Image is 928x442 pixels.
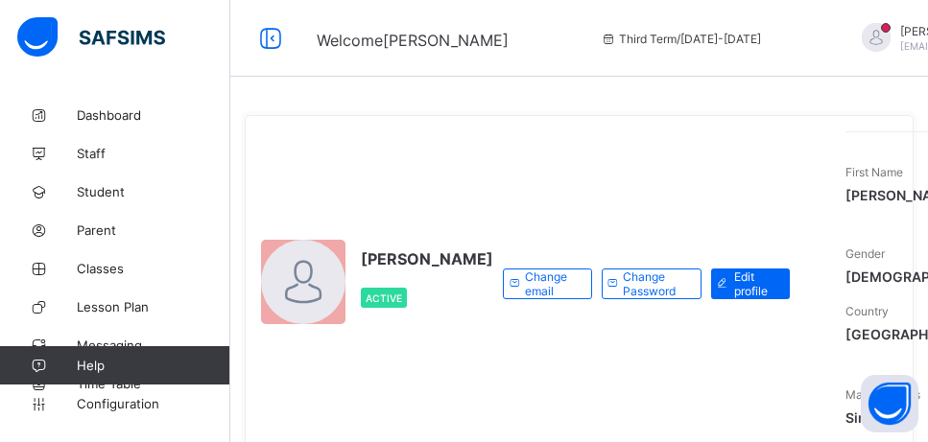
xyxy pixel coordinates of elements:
span: Messaging [77,337,230,353]
span: Configuration [77,396,229,411]
button: Open asap [861,375,918,432]
span: First Name [845,165,903,179]
span: Dashboard [77,107,230,123]
span: session/term information [600,32,761,46]
span: Country [845,304,889,318]
span: Student [77,184,230,199]
span: Welcome [PERSON_NAME] [317,31,509,50]
span: [PERSON_NAME] [361,249,493,268]
span: Change email [525,269,577,298]
span: Help [77,358,229,373]
span: Marital Status [845,387,920,402]
img: safsims [17,17,165,58]
span: Classes [77,261,230,276]
span: Lesson Plan [77,299,230,314]
span: Change Password [623,269,686,298]
span: Active [366,292,402,304]
span: Staff [77,146,230,161]
span: Gender [845,246,885,261]
span: Parent [77,222,230,238]
span: Edit profile [734,269,775,298]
